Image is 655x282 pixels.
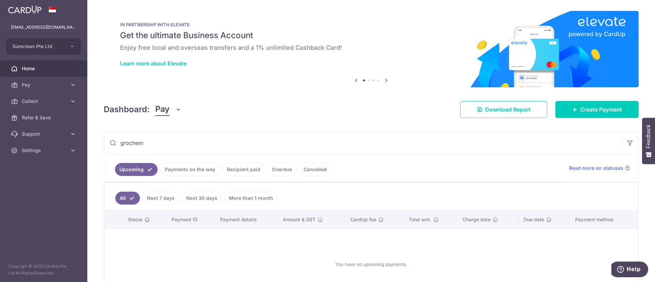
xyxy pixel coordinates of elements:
a: Learn more about Elevate [120,60,187,67]
a: Payments on the way [160,163,220,176]
p: IN PARTNERSHIP WITH ELEVATE [120,22,622,27]
th: Payment method [570,211,638,228]
input: Search by recipient name, payment id or reference [104,132,622,154]
span: Pay [155,103,170,116]
span: Due date [524,216,544,223]
span: Download Report [485,105,530,114]
span: Pay [22,81,67,88]
span: Total amt. [409,216,431,223]
a: Next 30 days [182,192,222,205]
a: Overdue [267,163,296,176]
span: Status [128,216,143,223]
span: Refer & Save [22,114,67,121]
a: Recipient paid [222,163,265,176]
span: Sureclean Pte Ltd [12,43,63,50]
span: Home [22,65,67,72]
button: Feedback - Show survey [642,118,655,164]
a: Download Report [460,101,547,118]
span: Support [22,131,67,137]
a: Create Payment [555,101,639,118]
h4: Dashboard: [104,103,150,116]
a: Cancelled [299,163,331,176]
span: Charge date [463,216,491,223]
span: Settings [22,147,67,154]
img: CardUp [8,5,42,14]
iframe: Opens a widget where you can find more information [611,262,648,279]
p: [EMAIL_ADDRESS][DOMAIN_NAME] [11,24,76,31]
span: Create Payment [580,105,622,114]
h5: Get the ultimate Business Account [120,30,622,41]
th: Payment ID [166,211,215,228]
span: CardUp fee [350,216,376,223]
span: Amount & GST [283,216,316,223]
a: More than 1 month [224,192,278,205]
h6: Enjoy free local and overseas transfers and a 1% unlimited Cashback Card! [120,44,622,52]
span: Collect [22,98,67,105]
a: Upcoming [115,163,158,176]
th: Payment details [215,211,277,228]
span: Feedback [645,124,652,148]
a: Next 7 days [143,192,179,205]
span: Read more on statuses [569,165,623,172]
img: Renovation banner [104,11,639,87]
button: Pay [155,103,181,116]
a: Read more on statuses [569,165,630,172]
a: All [115,192,140,205]
button: Sureclean Pte Ltd [6,38,81,55]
